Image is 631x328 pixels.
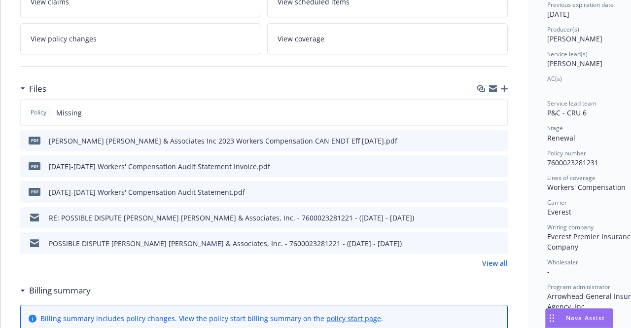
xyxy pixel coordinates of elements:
[326,314,381,323] a: policy start page
[547,198,567,207] span: Carrier
[547,74,562,83] span: AC(s)
[29,137,40,144] span: pdf
[547,50,588,58] span: Service lead(s)
[495,161,504,172] button: preview file
[49,213,414,223] div: RE: POSSIBLE DISPUTE [PERSON_NAME] [PERSON_NAME] & Associates, Inc. - 7600023281221 - ([DATE] - [...
[495,187,504,197] button: preview file
[547,99,596,108] span: Service lead team
[29,108,48,117] span: Policy
[20,23,261,54] a: View policy changes
[20,284,91,297] div: Billing summary
[479,238,487,249] button: download file
[29,82,46,95] h3: Files
[49,136,397,146] div: [PERSON_NAME] [PERSON_NAME] & Associates Inc 2023 Workers Compensation CAN ENDT Eff [DATE].pdf
[547,34,602,43] span: [PERSON_NAME]
[547,174,596,182] span: Lines of coverage
[495,136,504,146] button: preview file
[29,284,91,297] h3: Billing summary
[566,314,605,322] span: Nova Assist
[479,136,487,146] button: download file
[547,149,586,157] span: Policy number
[40,313,383,324] div: Billing summary includes policy changes. View the policy start billing summary on the .
[547,124,563,132] span: Stage
[547,108,587,117] span: P&C - CRU 6
[479,187,487,197] button: download file
[479,213,487,223] button: download file
[495,213,504,223] button: preview file
[56,108,82,118] span: Missing
[31,34,97,44] span: View policy changes
[49,187,245,197] div: [DATE]-[DATE] Workers' Compensation Audit Statement.pdf
[49,161,270,172] div: [DATE]-[DATE] Workers' Compensation Audit Statement Invoice.pdf
[547,59,602,68] span: [PERSON_NAME]
[20,82,46,95] div: Files
[482,258,508,268] a: View all
[546,309,558,328] div: Drag to move
[547,283,610,291] span: Program administrator
[49,238,402,249] div: POSSIBLE DISPUTE [PERSON_NAME] [PERSON_NAME] & Associates, Inc. - 7600023281221 - ([DATE] - [DATE])
[547,267,550,276] span: -
[547,223,594,231] span: Writing company
[547,25,579,34] span: Producer(s)
[547,158,598,167] span: 7600023281231
[29,162,40,170] span: pdf
[267,23,508,54] a: View coverage
[547,9,569,19] span: [DATE]
[547,207,571,217] span: Everest
[547,0,614,9] span: Previous expiration date
[29,188,40,195] span: pdf
[479,161,487,172] button: download file
[547,133,575,143] span: Renewal
[495,238,504,249] button: preview file
[545,308,613,328] button: Nova Assist
[547,83,550,93] span: -
[547,258,578,266] span: Wholesaler
[547,182,626,192] span: Workers' Compensation
[278,34,324,44] span: View coverage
